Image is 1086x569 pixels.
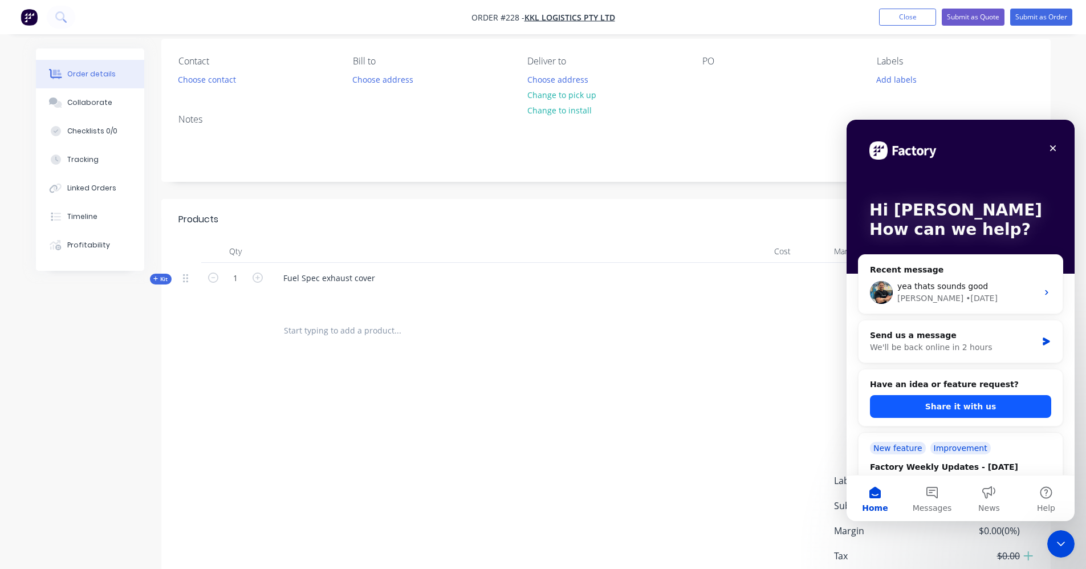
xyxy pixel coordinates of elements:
span: $0.00 ( 0 %) [935,524,1019,538]
div: Checklists 0/0 [67,126,117,136]
div: Contact [178,56,335,67]
button: Submit as Quote [942,9,1004,26]
div: Products [178,213,218,226]
button: Order details [36,60,144,88]
div: Qty [201,240,270,263]
div: Deliver to [527,56,684,67]
button: Profitability [36,231,144,259]
input: Start typing to add a product... [283,319,511,342]
button: Tracking [36,145,144,174]
div: Timeline [67,212,97,222]
div: Fuel Spec exhaust cover [274,270,384,286]
div: Order details [67,69,116,79]
button: Timeline [36,202,144,231]
span: $0.00 [935,549,1019,563]
button: Collaborate [36,88,144,117]
a: KKL Logistics Pty Ltd [524,12,615,23]
iframe: Intercom live chat [847,120,1075,521]
button: Change to pick up [521,87,602,103]
span: Order #228 - [471,12,524,23]
div: Tracking [67,155,99,165]
div: PO [702,56,859,67]
div: Linked Orders [67,183,116,193]
button: Linked Orders [36,174,144,202]
button: Add labels [871,71,923,87]
span: Labour [834,474,935,487]
button: Choose address [521,71,594,87]
div: Kit [150,274,172,284]
span: Margin [834,524,935,538]
button: Close [879,9,936,26]
span: Sub total [834,499,935,513]
span: Kit [153,275,168,283]
div: Cost [726,240,796,263]
div: Markup [795,240,865,263]
div: Collaborate [67,97,112,108]
button: Change to install [521,103,597,118]
button: Choose address [347,71,420,87]
button: Submit as Order [1010,9,1072,26]
div: Profitability [67,240,110,250]
span: Tax [834,549,935,563]
button: Checklists 0/0 [36,117,144,145]
div: Labels [877,56,1033,67]
div: Notes [178,114,1034,125]
iframe: Intercom live chat [1047,530,1075,558]
div: Bill to [353,56,509,67]
button: Choose contact [172,71,242,87]
img: Factory [21,9,38,26]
